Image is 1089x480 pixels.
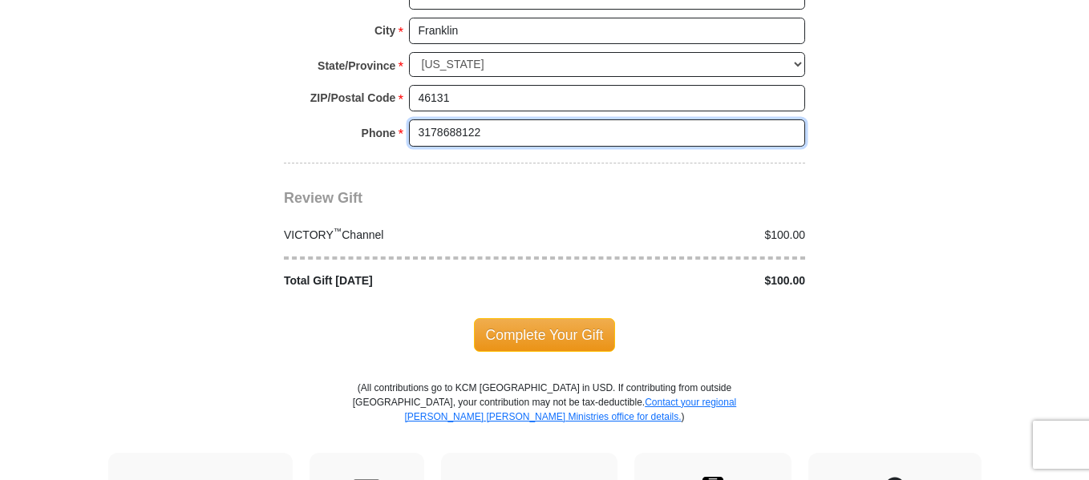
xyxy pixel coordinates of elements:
[404,397,736,422] a: Contact your regional [PERSON_NAME] [PERSON_NAME] Ministries office for details.
[284,190,362,206] span: Review Gift
[544,272,814,289] div: $100.00
[374,19,395,42] strong: City
[310,87,396,109] strong: ZIP/Postal Code
[474,318,616,352] span: Complete Your Gift
[334,226,342,236] sup: ™
[362,122,396,144] strong: Phone
[276,272,545,289] div: Total Gift [DATE]
[276,227,545,244] div: VICTORY Channel
[544,227,814,244] div: $100.00
[352,381,737,453] p: (All contributions go to KCM [GEOGRAPHIC_DATA] in USD. If contributing from outside [GEOGRAPHIC_D...
[318,54,395,77] strong: State/Province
